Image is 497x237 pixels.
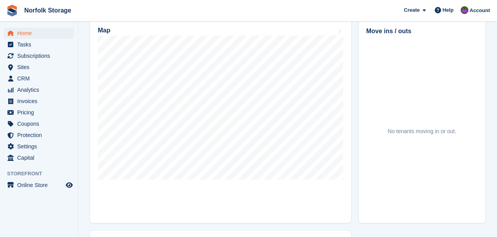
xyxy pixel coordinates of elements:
a: menu [4,152,74,163]
div: No tenants moving in or out. [388,127,456,135]
a: menu [4,180,74,191]
span: Coupons [17,118,64,129]
a: menu [4,141,74,152]
span: Pricing [17,107,64,118]
a: menu [4,50,74,61]
a: Norfolk Storage [21,4,74,17]
span: Help [443,6,454,14]
span: Settings [17,141,64,152]
span: Account [470,7,490,14]
h2: Move ins / outs [366,27,478,36]
a: menu [4,28,74,39]
span: Storefront [7,170,78,178]
span: Online Store [17,180,64,191]
a: menu [4,39,74,50]
span: Home [17,28,64,39]
a: menu [4,130,74,141]
span: Protection [17,130,64,141]
span: Subscriptions [17,50,64,61]
span: Invoices [17,96,64,107]
a: Preview store [65,180,74,190]
a: menu [4,96,74,107]
span: Sites [17,62,64,73]
span: Capital [17,152,64,163]
img: Tom Pearson [461,6,468,14]
h2: Map [98,27,110,34]
span: Create [404,6,420,14]
span: Analytics [17,84,64,95]
span: Tasks [17,39,64,50]
a: menu [4,62,74,73]
a: menu [4,118,74,129]
a: menu [4,73,74,84]
a: Map [90,20,351,223]
a: menu [4,107,74,118]
a: menu [4,84,74,95]
img: stora-icon-8386f47178a22dfd0bd8f6a31ec36ba5ce8667c1dd55bd0f319d3a0aa187defe.svg [6,5,18,16]
span: CRM [17,73,64,84]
